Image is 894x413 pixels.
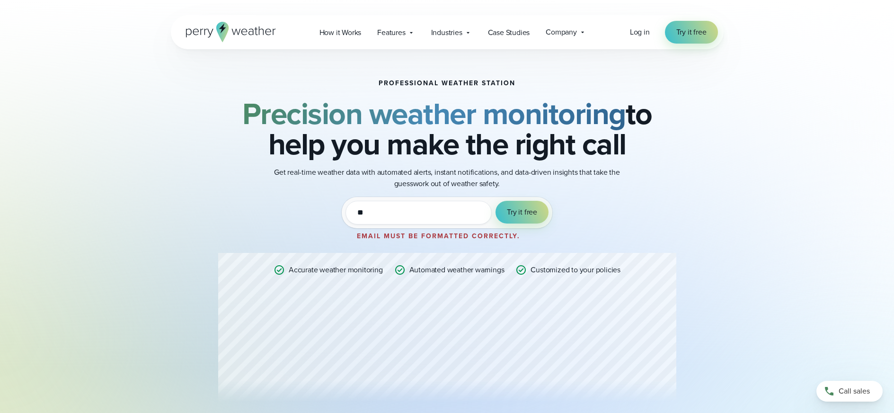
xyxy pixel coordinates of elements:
[379,80,515,87] h1: Professional Weather Station
[488,27,530,38] span: Case Studies
[258,167,637,189] p: Get real-time weather data with automated alerts, instant notifications, and data-driven insights...
[431,27,462,38] span: Industries
[630,27,650,38] a: Log in
[480,23,538,42] a: Case Studies
[531,264,620,276] p: Customized to your policies
[357,231,520,241] label: Email must be formatted correctly.
[665,21,718,44] a: Try it free
[377,27,405,38] span: Features
[311,23,370,42] a: How it Works
[289,264,383,276] p: Accurate weather monitoring
[496,201,549,224] button: Try it free
[839,386,870,397] span: Call sales
[218,99,676,159] h2: to help you make the right call
[676,27,707,38] span: Try it free
[630,27,650,37] span: Log in
[507,206,537,218] span: Try it free
[409,264,505,276] p: Automated weather warnings
[319,27,362,38] span: How it Works
[242,91,626,136] strong: Precision weather monitoring
[546,27,577,38] span: Company
[816,381,883,402] a: Call sales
